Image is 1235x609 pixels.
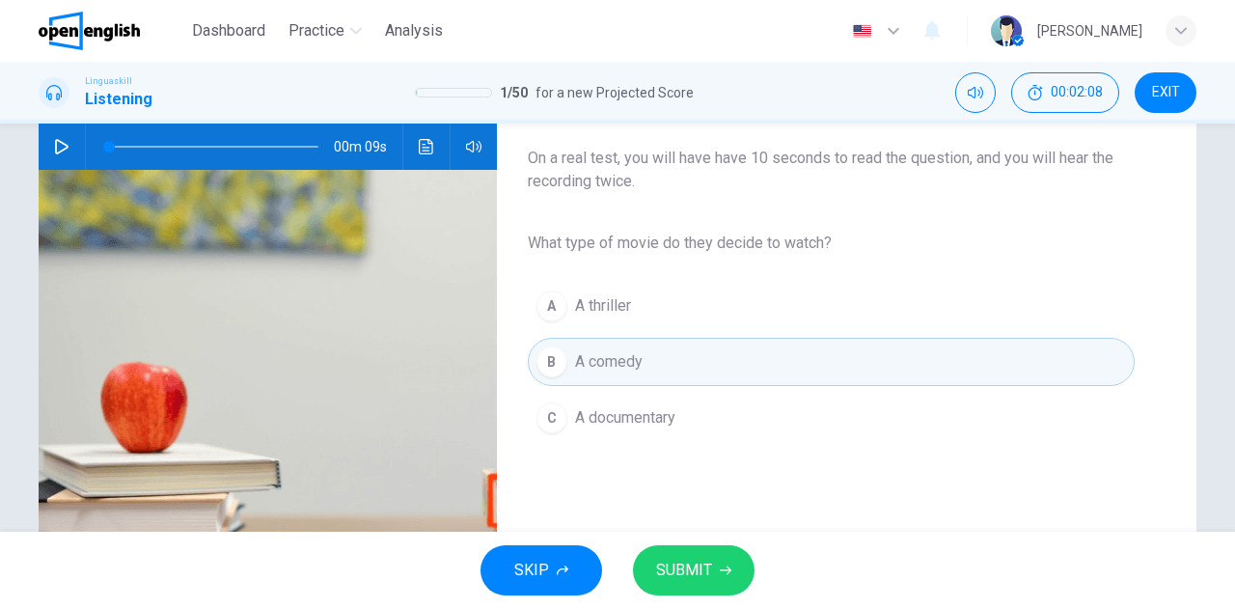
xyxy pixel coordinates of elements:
[377,14,451,48] button: Analysis
[480,545,602,595] button: SKIP
[575,294,631,318] span: A thriller
[1152,85,1180,100] span: EXIT
[39,12,184,50] a: OpenEnglish logo
[184,14,273,48] button: Dashboard
[528,147,1135,193] span: On a real test, you will have have 10 seconds to read the question, and you will hear the recordi...
[536,346,567,377] div: B
[528,394,1135,442] button: CA documentary
[500,81,528,104] span: 1 / 50
[514,557,549,584] span: SKIP
[850,24,874,39] img: en
[535,81,694,104] span: for a new Projected Score
[85,88,152,111] h1: Listening
[955,72,996,113] div: Mute
[528,282,1135,330] button: AA thriller
[1135,72,1196,113] button: EXIT
[528,338,1135,386] button: BA comedy
[575,406,675,429] span: A documentary
[281,14,370,48] button: Practice
[575,350,643,374] span: A comedy
[991,15,1022,46] img: Profile picture
[1051,85,1103,100] span: 00:02:08
[411,124,442,170] button: Click to see the audio transcription
[334,124,402,170] span: 00m 09s
[39,12,140,50] img: OpenEnglish logo
[288,19,344,42] span: Practice
[633,545,755,595] button: SUBMIT
[536,402,567,433] div: C
[1037,19,1142,42] div: [PERSON_NAME]
[536,291,567,321] div: A
[385,19,443,42] span: Analysis
[85,74,132,88] span: Linguaskill
[656,557,712,584] span: SUBMIT
[1011,72,1119,113] div: Hide
[1011,72,1119,113] button: 00:02:08
[192,19,265,42] span: Dashboard
[528,232,1135,255] span: What type of movie do they decide to watch?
